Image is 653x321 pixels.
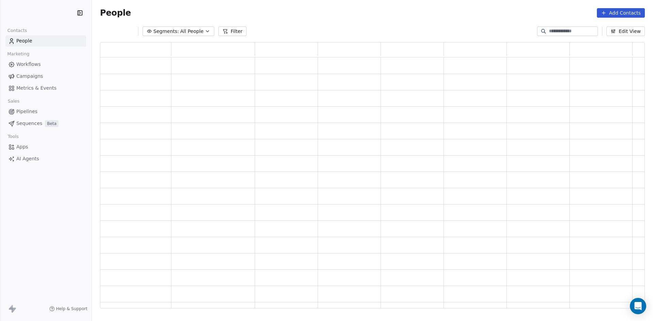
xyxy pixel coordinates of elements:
[5,153,86,164] a: AI Agents
[16,143,28,150] span: Apps
[5,131,21,142] span: Tools
[153,28,179,35] span: Segments:
[16,108,37,115] span: Pipelines
[16,85,56,92] span: Metrics & Events
[49,306,87,311] a: Help & Support
[4,25,30,36] span: Contacts
[5,35,86,47] a: People
[597,8,645,18] button: Add Contacts
[630,298,646,314] div: Open Intercom Messenger
[180,28,203,35] span: All People
[218,26,247,36] button: Filter
[5,96,22,106] span: Sales
[4,49,32,59] span: Marketing
[100,8,131,18] span: People
[16,37,32,44] span: People
[16,120,42,127] span: Sequences
[16,73,43,80] span: Campaigns
[16,155,39,162] span: AI Agents
[45,120,58,127] span: Beta
[5,59,86,70] a: Workflows
[5,106,86,117] a: Pipelines
[5,118,86,129] a: SequencesBeta
[5,71,86,82] a: Campaigns
[606,26,645,36] button: Edit View
[5,83,86,94] a: Metrics & Events
[56,306,87,311] span: Help & Support
[5,141,86,153] a: Apps
[16,61,41,68] span: Workflows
